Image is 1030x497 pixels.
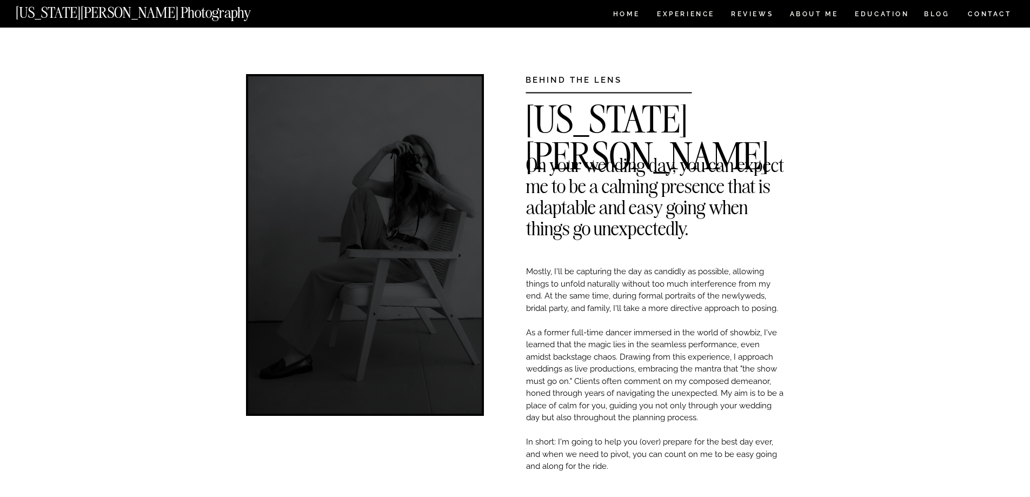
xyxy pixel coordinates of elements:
[789,11,839,20] a: ABOUT ME
[731,11,772,20] a: REVIEWS
[967,8,1012,20] a: CONTACT
[16,5,287,15] a: [US_STATE][PERSON_NAME] Photography
[924,11,950,20] a: BLOG
[657,11,714,20] a: Experience
[854,11,911,20] a: EDUCATION
[526,154,785,170] h2: On your wedding day, you can expect me to be a calming presence that is adaptable and easy going ...
[526,74,658,82] h3: BEHIND THE LENS
[526,101,785,117] h2: [US_STATE][PERSON_NAME]
[611,11,642,20] a: HOME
